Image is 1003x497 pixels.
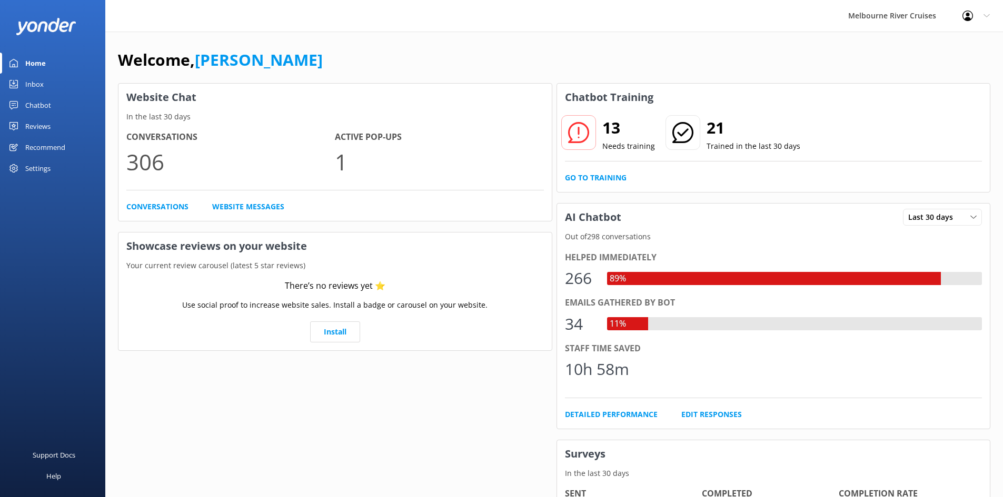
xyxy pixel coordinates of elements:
[195,49,323,70] a: [PERSON_NAME]
[565,296,982,310] div: Emails gathered by bot
[557,204,629,231] h3: AI Chatbot
[310,321,360,342] a: Install
[335,144,543,179] p: 1
[565,266,597,291] div: 266
[557,440,990,468] h3: Surveys
[285,279,385,293] div: There’s no reviews yet ⭐
[707,140,800,152] p: Trained in the last 30 days
[16,18,76,35] img: yonder-white-logo.png
[118,47,323,73] h1: Welcome,
[118,260,552,271] p: Your current review carousel (latest 5 star reviews)
[602,140,655,152] p: Needs training
[25,53,46,74] div: Home
[607,272,629,286] div: 89%
[118,84,552,111] h3: Website Chat
[126,130,335,144] h4: Conversations
[607,317,629,331] div: 11%
[126,201,188,212] a: Conversations
[46,465,61,486] div: Help
[118,111,552,123] p: In the last 30 days
[681,409,742,420] a: Edit Responses
[25,158,51,179] div: Settings
[707,115,800,140] h2: 21
[118,232,552,260] h3: Showcase reviews on your website
[602,115,655,140] h2: 13
[557,84,661,111] h3: Chatbot Training
[565,172,627,184] a: Go to Training
[126,144,335,179] p: 306
[557,468,990,479] p: In the last 30 days
[565,342,982,356] div: Staff time saved
[908,211,959,223] span: Last 30 days
[182,299,488,311] p: Use social proof to increase website sales. Install a badge or carousel on your website.
[25,137,65,158] div: Recommend
[335,130,543,144] h4: Active Pop-ups
[212,201,284,212] a: Website Messages
[565,311,597,337] div: 34
[25,74,44,95] div: Inbox
[565,409,658,420] a: Detailed Performance
[25,95,51,116] div: Chatbot
[33,444,75,465] div: Support Docs
[565,357,629,382] div: 10h 58m
[557,231,990,242] p: Out of 298 conversations
[25,116,51,137] div: Reviews
[565,251,982,265] div: Helped immediately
